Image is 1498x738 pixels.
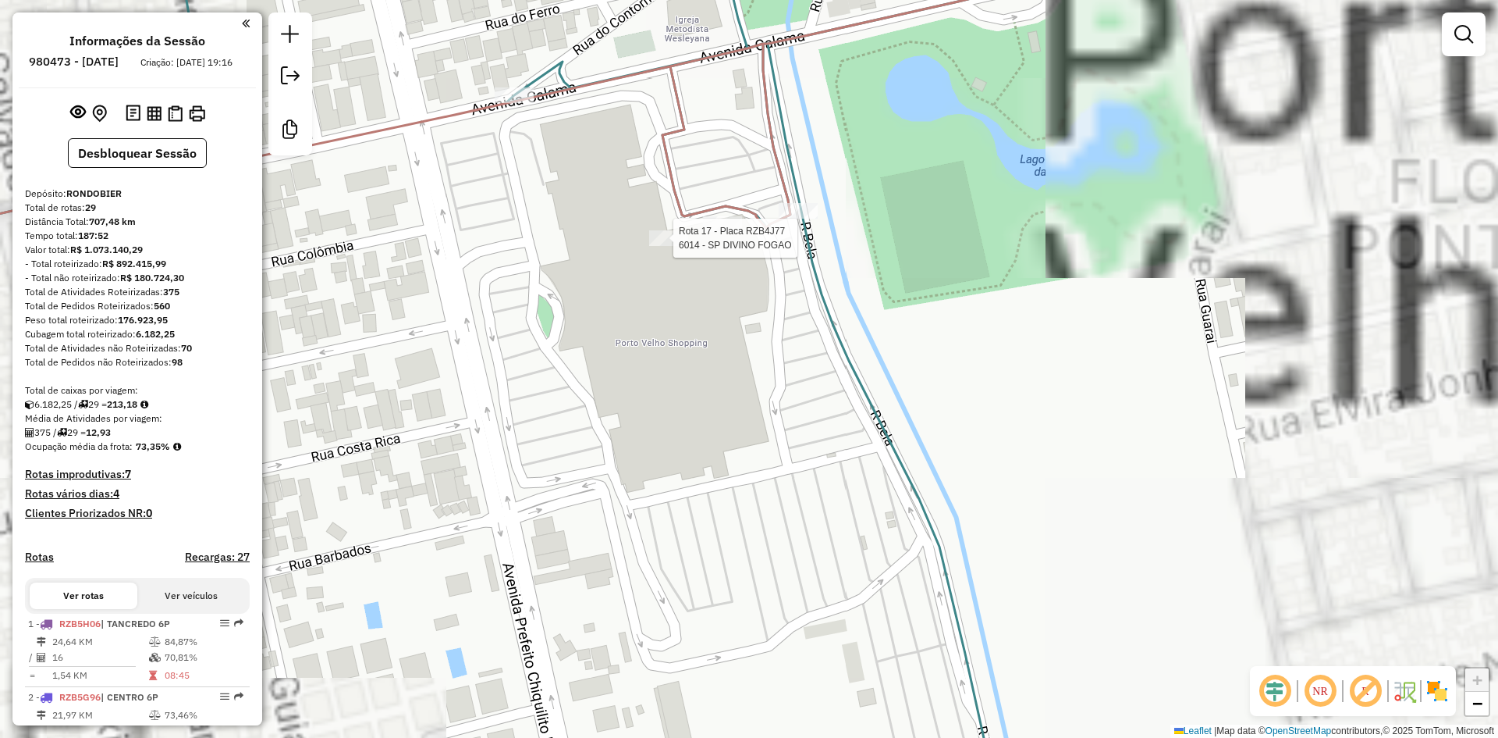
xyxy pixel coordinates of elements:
strong: 7 [125,467,131,481]
td: = [28,668,36,683]
strong: 29 [85,201,96,213]
strong: RONDOBIER [66,187,122,199]
img: Fluxo de ruas [1392,679,1417,704]
div: Peso total roteirizado: [25,313,250,327]
div: Total de Pedidos Roteirizados: [25,299,250,313]
div: Total de Pedidos não Roteirizados: [25,355,250,369]
strong: R$ 892.415,99 [102,258,166,269]
span: − [1472,693,1482,713]
a: Exportar sessão [275,60,306,95]
h4: Recargas: 27 [185,551,250,564]
div: Valor total: [25,243,250,257]
td: 70,81% [164,650,243,665]
button: Logs desbloquear sessão [122,102,144,126]
strong: 560 [154,300,170,312]
td: 84,87% [164,634,243,650]
td: 1,54 KM [51,668,148,683]
span: + [1472,670,1482,690]
strong: 4 [113,487,119,501]
strong: 6.182,25 [136,328,175,340]
strong: 187:52 [78,230,108,241]
i: Distância Total [37,711,46,720]
strong: 375 [163,286,179,298]
div: - Total não roteirizado: [25,271,250,285]
a: Nova sessão e pesquisa [275,19,306,54]
div: Criação: [DATE] 19:16 [134,55,239,70]
a: Zoom out [1465,692,1489,715]
span: 2 - [28,691,158,703]
td: 08:45 [164,668,243,683]
button: Visualizar relatório de Roteirização [144,102,165,123]
i: Distância Total [37,637,46,647]
h6: 980473 - [DATE] [29,55,119,69]
em: Opções [220,619,229,628]
div: Distância Total: [25,215,250,229]
strong: 0 [146,506,152,520]
div: Média de Atividades por viagem: [25,412,250,426]
i: % de utilização do peso [149,711,161,720]
div: 375 / 29 = [25,426,250,440]
a: Zoom in [1465,668,1489,692]
strong: 12,93 [86,426,111,438]
span: Ocultar NR [1301,672,1339,710]
h4: Clientes Priorizados NR: [25,507,250,520]
div: Depósito: [25,187,250,201]
strong: 213,18 [107,398,137,410]
h4: Rotas vários dias: [25,487,250,501]
a: Clique aqui para minimizar o painel [242,14,250,32]
button: Ver rotas [30,583,137,609]
img: Exibir/Ocultar setores [1425,679,1450,704]
span: RZB5H06 [59,618,101,629]
a: Criar modelo [275,114,306,149]
i: % de utilização do peso [149,637,161,647]
i: Total de rotas [57,428,67,437]
a: Leaflet [1174,726,1212,736]
td: 73,46% [164,708,243,723]
td: 24,64 KM [51,634,148,650]
span: 1 - [28,618,170,629]
i: Meta Caixas/viagem: 1,00 Diferença: 212,18 [140,400,148,409]
em: Média calculada utilizando a maior ocupação (%Peso ou %Cubagem) de cada rota da sessão. Rotas cro... [173,442,181,451]
h4: Informações da Sessão [69,34,205,48]
span: | [1214,726,1216,736]
div: Total de rotas: [25,201,250,215]
a: Rotas [25,551,54,564]
div: Total de Atividades não Roteirizadas: [25,341,250,355]
span: Ocupação média da frota: [25,440,133,452]
i: Total de Atividades [37,653,46,662]
i: Tempo total em rota [149,671,157,680]
button: Desbloquear Sessão [68,138,207,168]
div: Map data © contributors,© 2025 TomTom, Microsoft [1170,725,1498,738]
button: Ver veículos [137,583,245,609]
a: Exibir filtros [1448,19,1479,50]
span: Ocultar deslocamento [1256,672,1294,710]
i: Total de rotas [78,400,88,409]
td: 16 [51,650,148,665]
strong: R$ 1.073.140,29 [70,244,143,255]
div: Total de Atividades Roteirizadas: [25,285,250,299]
em: Rota exportada [234,619,243,628]
strong: 73,35% [136,440,170,452]
em: Opções [220,692,229,701]
strong: 176.923,95 [118,314,168,326]
div: 6.182,25 / 29 = [25,398,250,412]
i: Cubagem total roteirizado [25,400,34,409]
button: Visualizar Romaneio [165,102,186,125]
em: Rota exportada [234,692,243,701]
div: Cubagem total roteirizado: [25,327,250,341]
span: | CENTRO 6P [101,691,158,703]
span: RZB5G96 [59,691,101,703]
h4: Rotas improdutivas: [25,468,250,481]
a: OpenStreetMap [1265,726,1332,736]
i: Total de Atividades [25,428,34,437]
span: | TANCREDO 6P [101,618,170,629]
button: Exibir sessão original [67,101,89,126]
strong: 707,48 km [89,216,136,227]
strong: R$ 180.724,30 [120,272,184,283]
td: 21,97 KM [51,708,148,723]
div: Total de caixas por viagem: [25,383,250,398]
button: Centralizar mapa no depósito ou ponto de apoio [89,102,110,126]
td: / [28,650,36,665]
strong: 98 [172,356,183,368]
